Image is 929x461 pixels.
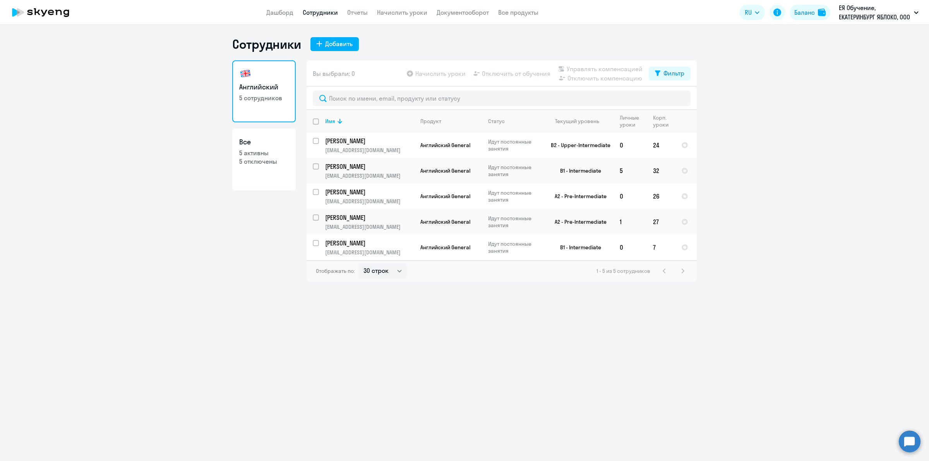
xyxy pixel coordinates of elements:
[313,91,691,106] input: Поиск по имени, email, продукту или статусу
[239,82,289,92] h3: Английский
[614,132,647,158] td: 0
[794,8,815,17] div: Баланс
[239,157,289,166] p: 5 отключены
[325,213,414,222] a: [PERSON_NAME]
[316,267,355,274] span: Отображать по:
[488,240,541,254] p: Идут постоянные занятия
[663,69,684,78] div: Фильтр
[303,9,338,16] a: Сотрудники
[325,147,414,154] p: [EMAIL_ADDRESS][DOMAIN_NAME]
[377,9,427,16] a: Начислить уроки
[420,142,470,149] span: Английский General
[649,67,691,81] button: Фильтр
[739,5,765,20] button: RU
[542,209,614,235] td: A2 - Pre-Intermediate
[325,239,413,247] p: [PERSON_NAME]
[325,188,413,196] p: [PERSON_NAME]
[488,138,541,152] p: Идут постоянные занятия
[498,9,538,16] a: Все продукты
[542,132,614,158] td: B2 - Upper-Intermediate
[325,137,414,145] a: [PERSON_NAME]
[420,167,470,174] span: Английский General
[325,188,414,196] a: [PERSON_NAME]
[647,132,675,158] td: 24
[325,39,353,48] div: Добавить
[839,3,911,22] p: ЕЯ Обучение, ЕКАТЕРИНБУРГ ЯБЛОКО, ООО
[542,183,614,209] td: A2 - Pre-Intermediate
[325,223,414,230] p: [EMAIL_ADDRESS][DOMAIN_NAME]
[835,3,922,22] button: ЕЯ Обучение, ЕКАТЕРИНБУРГ ЯБЛОКО, ООО
[488,215,541,229] p: Идут постоянные занятия
[239,137,289,147] h3: Все
[488,189,541,203] p: Идут постоянные занятия
[313,69,355,78] span: Вы выбрали: 0
[325,198,414,205] p: [EMAIL_ADDRESS][DOMAIN_NAME]
[647,235,675,260] td: 7
[239,94,289,102] p: 5 сотрудников
[325,137,413,145] p: [PERSON_NAME]
[647,209,675,235] td: 27
[614,183,647,209] td: 0
[596,267,650,274] span: 1 - 5 из 5 сотрудников
[325,239,414,247] a: [PERSON_NAME]
[614,209,647,235] td: 1
[614,235,647,260] td: 0
[653,114,675,128] div: Корп. уроки
[745,8,752,17] span: RU
[239,149,289,157] p: 5 активны
[647,183,675,209] td: 26
[325,118,335,125] div: Имя
[325,162,414,171] a: [PERSON_NAME]
[653,114,670,128] div: Корп. уроки
[420,244,470,251] span: Английский General
[420,118,482,125] div: Продукт
[488,164,541,178] p: Идут постоянные занятия
[420,118,441,125] div: Продукт
[325,213,413,222] p: [PERSON_NAME]
[239,67,252,80] img: english
[555,118,599,125] div: Текущий уровень
[620,114,641,128] div: Личные уроки
[488,118,505,125] div: Статус
[347,9,368,16] a: Отчеты
[310,37,359,51] button: Добавить
[790,5,830,20] button: Балансbalance
[420,218,470,225] span: Английский General
[620,114,646,128] div: Личные уроки
[542,158,614,183] td: B1 - Intermediate
[232,129,296,190] a: Все5 активны5 отключены
[325,172,414,179] p: [EMAIL_ADDRESS][DOMAIN_NAME]
[488,118,541,125] div: Статус
[232,60,296,122] a: Английский5 сотрудников
[647,158,675,183] td: 32
[325,162,413,171] p: [PERSON_NAME]
[325,118,414,125] div: Имя
[542,235,614,260] td: B1 - Intermediate
[266,9,293,16] a: Дашборд
[232,36,301,52] h1: Сотрудники
[437,9,489,16] a: Документооборот
[325,249,414,256] p: [EMAIL_ADDRESS][DOMAIN_NAME]
[548,118,613,125] div: Текущий уровень
[614,158,647,183] td: 5
[420,193,470,200] span: Английский General
[818,9,826,16] img: balance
